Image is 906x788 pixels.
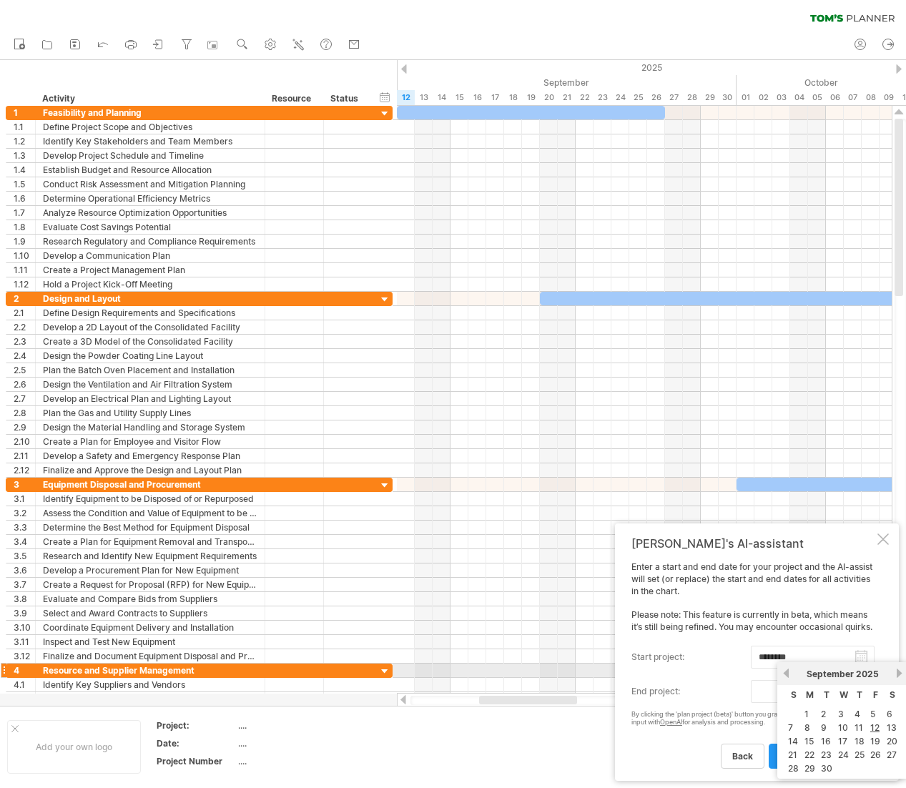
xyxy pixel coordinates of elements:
[701,90,719,105] div: Monday, 29 September 2025
[43,134,257,148] div: Identify Key Stakeholders and Team Members
[14,578,35,591] div: 3.7
[14,177,35,191] div: 1.5
[754,90,772,105] div: Thursday, 2 October 2025
[238,755,358,767] div: ....
[629,90,647,105] div: Thursday, 25 September 2025
[665,90,683,105] div: Saturday, 27 September 2025
[808,90,826,105] div: Sunday, 5 October 2025
[43,320,257,334] div: Develop a 2D Layout of the Consolidated Facility
[43,335,257,348] div: Create a 3D Model of the Consolidated Facility
[819,762,834,775] a: 30
[647,90,665,105] div: Friday, 26 September 2025
[844,90,862,105] div: Tuesday, 7 October 2025
[803,721,812,734] a: 8
[43,177,257,191] div: Conduct Risk Assessment and Mitigation Planning
[43,120,257,134] div: Define Project Scope and Objectives
[157,737,235,749] div: Date:
[540,90,558,105] div: Saturday, 20 September 2025
[43,606,257,620] div: Select and Award Contracts to Suppliers
[43,249,257,262] div: Develop a Communication Plan
[737,90,754,105] div: Wednesday, 1 October 2025
[14,535,35,548] div: 3.4
[14,649,35,663] div: 3.12
[14,692,35,706] div: 4.2
[803,734,815,748] a: 15
[14,292,35,305] div: 2
[14,277,35,291] div: 1.12
[857,689,862,700] span: Thursday
[631,536,875,551] div: [PERSON_NAME]'s AI-assistant
[415,90,433,105] div: Saturday, 13 September 2025
[803,748,816,762] a: 22
[14,149,35,162] div: 1.3
[43,192,257,205] div: Determine Operational Efficiency Metrics
[43,163,257,177] div: Establish Budget and Resource Allocation
[14,449,35,463] div: 2.11
[14,406,35,420] div: 2.8
[14,335,35,348] div: 2.3
[890,689,895,700] span: Saturday
[43,692,257,706] div: Develop a Supplier Management Plan
[631,561,875,768] div: Enter a start and end date for your project and the AI-assist will set (or replace) the start and...
[869,748,882,762] a: 26
[43,678,257,691] div: Identify Key Suppliers and Vendors
[732,751,753,762] span: back
[14,621,35,634] div: 3.10
[43,535,257,548] div: Create a Plan for Equipment Removal and Transportation
[157,719,235,732] div: Project:
[807,669,854,679] span: September
[486,90,504,105] div: Wednesday, 17 September 2025
[14,678,35,691] div: 4.1
[14,349,35,363] div: 2.4
[819,707,827,721] a: 2
[14,363,35,377] div: 2.5
[824,689,829,700] span: Tuesday
[14,478,35,491] div: 3
[43,149,257,162] div: Develop Project Schedule and Timeline
[7,720,141,774] div: Add your own logo
[43,478,257,491] div: Equipment Disposal and Procurement
[43,549,257,563] div: Research and Identify New Equipment Requirements
[43,420,257,434] div: Design the Material Handling and Storage System
[43,578,257,591] div: Create a Request for Proposal (RFP) for New Equipment
[43,292,257,305] div: Design and Layout
[576,90,594,105] div: Monday, 22 September 2025
[772,90,790,105] div: Friday, 3 October 2025
[14,506,35,520] div: 3.2
[238,737,358,749] div: ....
[803,707,810,721] a: 1
[43,363,257,377] div: Plan the Batch Oven Placement and Installation
[839,689,848,700] span: Wednesday
[803,762,817,775] a: 29
[14,606,35,620] div: 3.9
[14,106,35,119] div: 1
[594,90,611,105] div: Tuesday, 23 September 2025
[837,721,850,734] a: 10
[873,689,878,700] span: Friday
[157,755,235,767] div: Project Number
[14,592,35,606] div: 3.8
[14,635,35,649] div: 3.11
[14,120,35,134] div: 1.1
[837,707,845,721] a: 3
[631,646,751,669] label: start project:
[272,92,315,106] div: Resource
[14,249,35,262] div: 1.10
[853,748,866,762] a: 25
[43,277,257,291] div: Hold a Project Kick-Off Meeting
[14,549,35,563] div: 3.5
[522,90,540,105] div: Friday, 19 September 2025
[14,420,35,434] div: 2.9
[885,707,894,721] a: 6
[450,90,468,105] div: Monday, 15 September 2025
[14,664,35,677] div: 4
[558,90,576,105] div: Sunday, 21 September 2025
[787,734,799,748] a: 14
[853,734,866,748] a: 18
[43,106,257,119] div: Feasibility and Planning
[43,406,257,420] div: Plan the Gas and Utility Supply Lines
[880,90,897,105] div: Thursday, 9 October 2025
[869,721,881,734] a: 12
[862,90,880,105] div: Wednesday, 8 October 2025
[14,163,35,177] div: 1.4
